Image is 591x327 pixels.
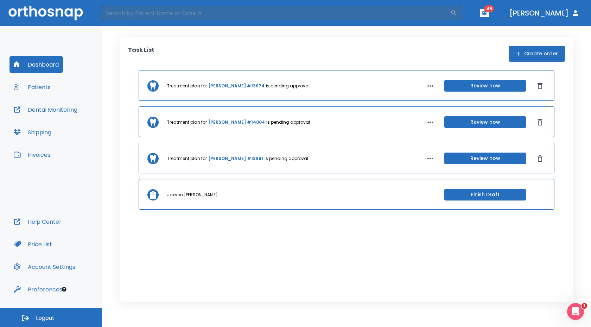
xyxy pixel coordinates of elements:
button: Dismiss [534,153,546,164]
button: Patients [9,79,55,95]
span: 49 [484,5,494,12]
iframe: Intercom live chat [567,303,584,320]
button: Account Settings [9,258,80,275]
button: Review now [444,116,526,128]
button: [PERSON_NAME] [507,7,583,19]
span: 1 [582,303,587,309]
img: Orthosnap [8,6,83,20]
p: Treatment plan for [167,155,207,162]
div: Tooltip anchor [61,286,67,292]
button: Preferences [9,281,66,298]
p: is pending approval [266,119,310,125]
button: Finish Draft [444,189,526,200]
p: is pending approval [265,155,308,162]
span: Logout [36,314,55,322]
button: Dashboard [9,56,63,73]
a: [PERSON_NAME] #13974 [208,83,265,89]
button: Shipping [9,124,56,141]
p: Treatment plan for [167,83,207,89]
input: Search by Patient Name or Case # [101,6,450,20]
button: Price List [9,236,56,253]
button: Create order [509,46,565,62]
p: Task List [128,46,154,62]
button: Dismiss [534,117,546,128]
button: Invoices [9,146,55,163]
p: is pending approval [266,83,310,89]
button: Dismiss [534,80,546,92]
a: [PERSON_NAME] #13981 [208,155,263,162]
button: Review now [444,153,526,164]
p: Treatment plan for [167,119,207,125]
p: Jaxson [PERSON_NAME] [167,192,218,198]
button: Dental Monitoring [9,101,82,118]
button: Help Center [9,213,66,230]
a: [PERSON_NAME] #14004 [208,119,265,125]
button: Review now [444,80,526,92]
